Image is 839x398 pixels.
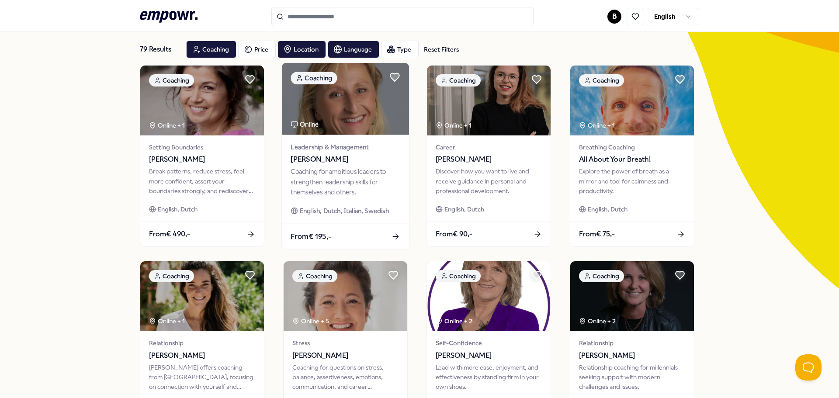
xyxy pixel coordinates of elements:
div: Coaching [579,270,624,282]
span: [PERSON_NAME] [579,350,685,361]
span: [PERSON_NAME] [291,154,400,165]
div: Explore the power of breath as a mirror and tool for calmness and productivity. [579,166,685,196]
div: Reset Filters [424,45,459,54]
a: package imageCoachingOnline + 1Career[PERSON_NAME]Discover how you want to live and receive guida... [426,65,551,247]
div: Coaching for questions on stress, balance, assertiveness, emotions, communication, and career dev... [292,363,399,392]
span: Breathing Coaching [579,142,685,152]
div: Coaching [579,74,624,87]
img: package image [284,261,407,331]
div: [PERSON_NAME] offers coaching from [GEOGRAPHIC_DATA], focusing on connection with yourself and ot... [149,363,255,392]
button: B [607,10,621,24]
span: All About Your Breath! [579,154,685,165]
div: Lead with more ease, enjoyment, and effectiveness by standing firm in your own shoes. [436,363,542,392]
button: Type [381,41,419,58]
img: package image [570,66,694,135]
div: Coaching [436,74,481,87]
span: [PERSON_NAME] [149,154,255,165]
span: From € 75,- [579,228,615,240]
div: Online + 1 [579,121,615,130]
span: Self-Confidence [436,338,542,348]
div: Online + 1 [436,121,472,130]
span: Relationship [579,338,685,348]
input: Search for products, categories or subcategories [271,7,534,26]
div: Online [291,119,319,129]
div: Coaching [436,270,481,282]
div: Coaching [292,270,337,282]
img: package image [570,261,694,331]
img: package image [427,261,551,331]
span: Setting Boundaries [149,142,255,152]
span: English, Dutch [588,204,628,214]
div: Break patterns, reduce stress, feel more confident, assert your boundaries strongly, and rediscov... [149,166,255,196]
span: Relationship [149,338,255,348]
span: Stress [292,338,399,348]
div: Online + 2 [436,316,472,326]
button: Location [277,41,326,58]
div: Coaching for ambitious leaders to strengthen leadership skills for themselves and others. [291,167,400,197]
img: package image [140,66,264,135]
div: 79 Results [140,41,179,58]
img: package image [140,261,264,331]
span: Leadership & Management [291,142,400,152]
span: [PERSON_NAME] [149,350,255,361]
iframe: Help Scout Beacon - Open [795,354,822,381]
span: Career [436,142,542,152]
div: Coaching [149,74,194,87]
div: Online + 2 [579,316,616,326]
span: English, Dutch [158,204,198,214]
div: Online + 1 [149,121,185,130]
span: [PERSON_NAME] [292,350,399,361]
span: English, Dutch [444,204,484,214]
a: package imageCoachingOnline + 1Breathing CoachingAll About Your Breath!Explore the power of breat... [570,65,694,247]
div: Discover how you want to live and receive guidance in personal and professional development. [436,166,542,196]
button: Coaching [186,41,236,58]
span: From € 490,- [149,228,190,240]
a: package imageCoachingOnline + 1Setting Boundaries[PERSON_NAME]Break patterns, reduce stress, feel... [140,65,264,247]
div: Coaching [291,72,337,84]
a: package imageCoachingOnlineLeadership & Management[PERSON_NAME]Coaching for ambitious leaders to ... [281,62,410,250]
div: Relationship coaching for millennials seeking support with modern challenges and issues. [579,363,685,392]
div: Online + 5 [292,316,329,326]
img: package image [282,63,409,135]
button: Language [328,41,379,58]
span: English, Dutch, Italian, Swedish [300,206,389,216]
span: From € 195,- [291,231,331,242]
button: Price [238,41,276,58]
span: [PERSON_NAME] [436,350,542,361]
div: Online + 1 [149,316,185,326]
span: [PERSON_NAME] [436,154,542,165]
div: Coaching [149,270,194,282]
img: package image [427,66,551,135]
span: From € 90,- [436,228,472,240]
